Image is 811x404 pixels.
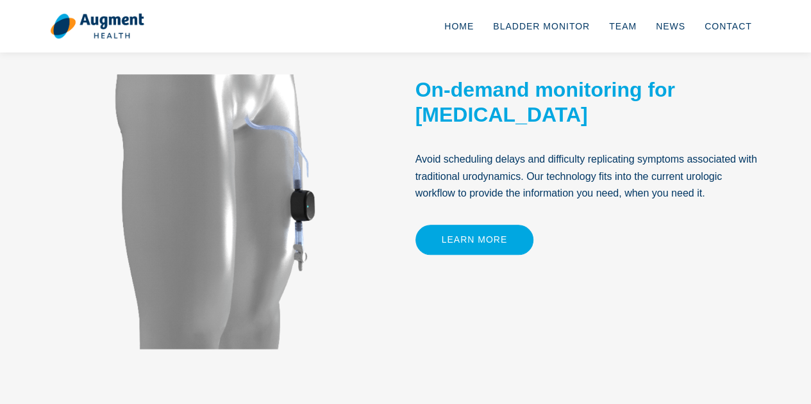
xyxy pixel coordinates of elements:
img: logo [50,13,144,40]
a: Contact [695,5,762,47]
a: News [646,5,695,47]
h2: On-demand monitoring for [MEDICAL_DATA] [415,77,762,127]
p: Avoid scheduling delays and difficulty replicating symptoms associated with traditional urodynami... [415,151,762,202]
a: Learn More [415,225,534,255]
a: Home [435,5,483,47]
a: Bladder Monitor [483,5,599,47]
a: Team [599,5,646,47]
